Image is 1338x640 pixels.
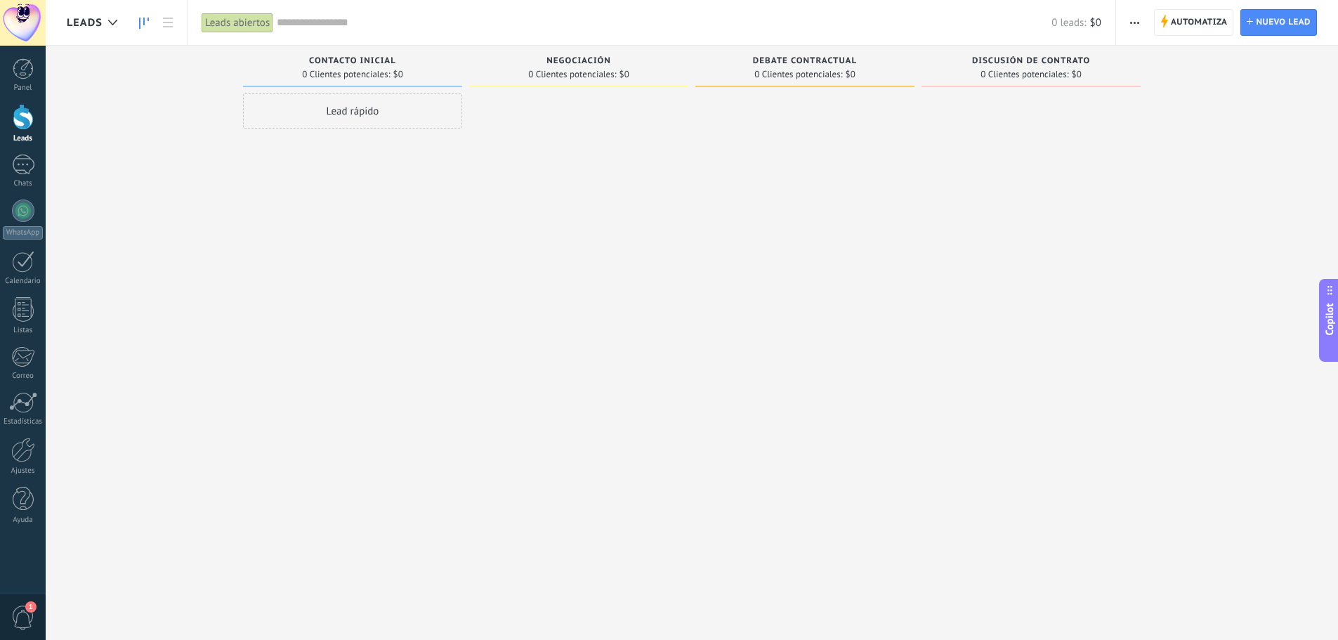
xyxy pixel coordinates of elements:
[753,56,857,66] span: Debate contractual
[972,56,1090,66] span: Discusión de contrato
[3,417,44,426] div: Estadísticas
[132,9,156,37] a: Leads
[3,466,44,476] div: Ajustes
[929,56,1134,68] div: Discusión de contrato
[1051,16,1086,30] span: 0 leads:
[546,56,611,66] span: Negociación
[3,84,44,93] div: Panel
[1072,70,1082,79] span: $0
[702,56,907,68] div: Debate contractual
[302,70,390,79] span: 0 Clientes potenciales:
[528,70,616,79] span: 0 Clientes potenciales:
[3,277,44,286] div: Calendario
[156,9,180,37] a: Lista
[1256,10,1311,35] span: Nuevo lead
[980,70,1068,79] span: 0 Clientes potenciales:
[3,372,44,381] div: Correo
[25,601,37,613] span: 1
[476,56,681,68] div: Negociación
[67,16,103,30] span: Leads
[309,56,396,66] span: Contacto inicial
[250,56,455,68] div: Contacto inicial
[393,70,403,79] span: $0
[202,13,273,33] div: Leads abiertos
[1154,9,1234,36] a: Automatiza
[3,134,44,143] div: Leads
[1171,10,1228,35] span: Automatiza
[754,70,842,79] span: 0 Clientes potenciales:
[619,70,629,79] span: $0
[3,516,44,525] div: Ayuda
[1090,16,1101,30] span: $0
[846,70,855,79] span: $0
[3,226,43,240] div: WhatsApp
[3,326,44,335] div: Listas
[1240,9,1317,36] a: Nuevo lead
[243,93,462,129] div: Lead rápido
[1124,9,1145,36] button: Más
[1323,303,1337,335] span: Copilot
[3,179,44,188] div: Chats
